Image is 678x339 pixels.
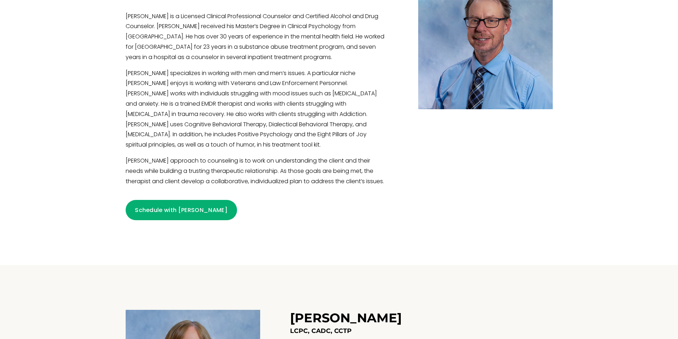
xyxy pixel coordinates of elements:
[290,310,402,325] h3: [PERSON_NAME]
[126,156,388,187] p: [PERSON_NAME] approach to counseling is to work on understanding the client and their needs while...
[126,69,388,150] p: [PERSON_NAME] specializes in working with men and men’s issues. A particular niche [PERSON_NAME] ...
[126,200,237,220] a: Schedule with [PERSON_NAME]
[126,12,388,63] p: [PERSON_NAME] is a Licensed Clinical Professional Counselor and Certified Alcohol and Drug Counse...
[290,327,553,335] h4: LCPC, CADC, CCTP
